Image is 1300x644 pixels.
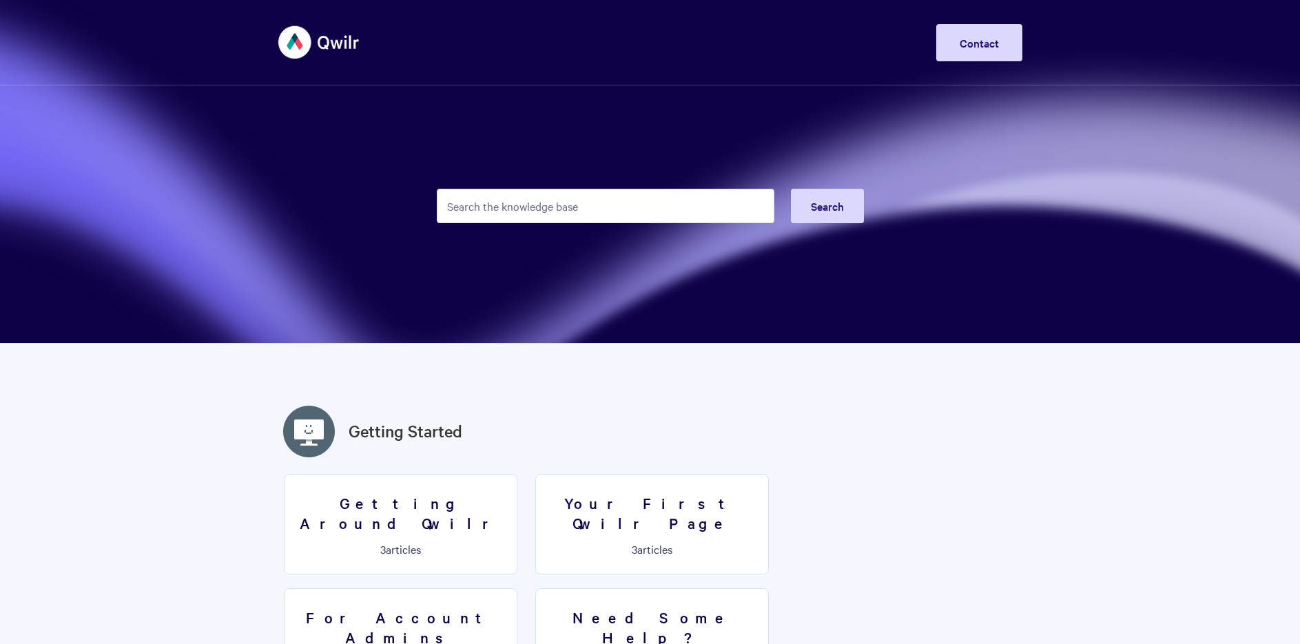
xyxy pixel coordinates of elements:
[811,198,844,214] span: Search
[380,541,386,557] span: 3
[544,543,760,555] p: articles
[349,419,462,444] a: Getting Started
[293,543,508,555] p: articles
[437,189,774,223] input: Search the knowledge base
[278,17,360,68] img: Qwilr Help Center
[936,24,1022,61] a: Contact
[293,493,508,532] h3: Getting Around Qwilr
[544,493,760,532] h3: Your First Qwilr Page
[791,189,864,223] button: Search
[284,474,517,574] a: Getting Around Qwilr 3articles
[535,474,769,574] a: Your First Qwilr Page 3articles
[632,541,637,557] span: 3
